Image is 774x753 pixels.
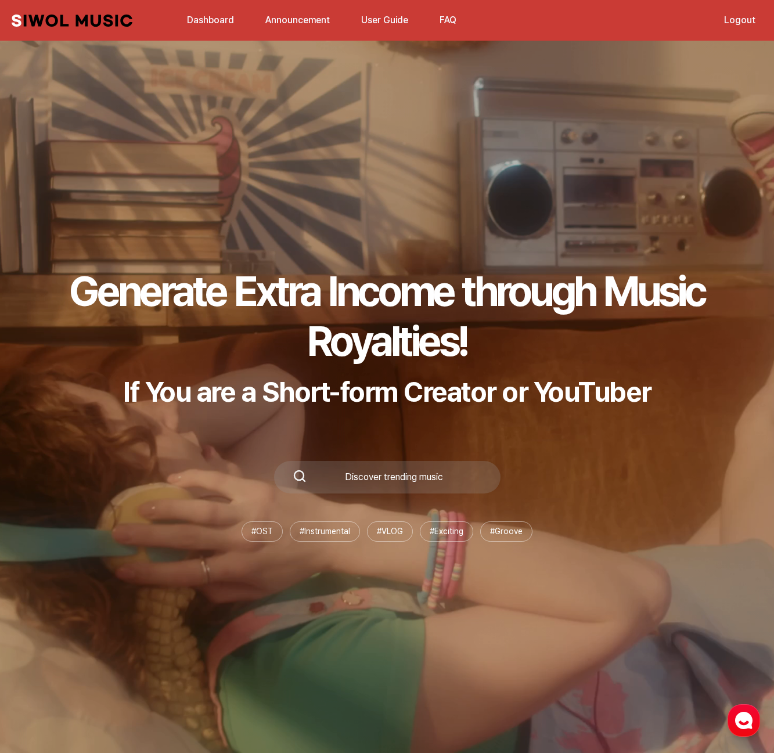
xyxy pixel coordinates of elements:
[307,473,482,482] div: Discover trending music
[242,521,283,542] li: # OST
[717,8,762,33] a: Logout
[354,8,415,33] a: User Guide
[258,8,337,33] a: Announcement
[367,521,413,542] li: # VLOG
[290,521,360,542] li: # Instrumental
[420,521,473,542] li: # Exciting
[433,6,463,34] button: FAQ
[480,521,532,542] li: # Groove
[180,8,241,33] a: Dashboard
